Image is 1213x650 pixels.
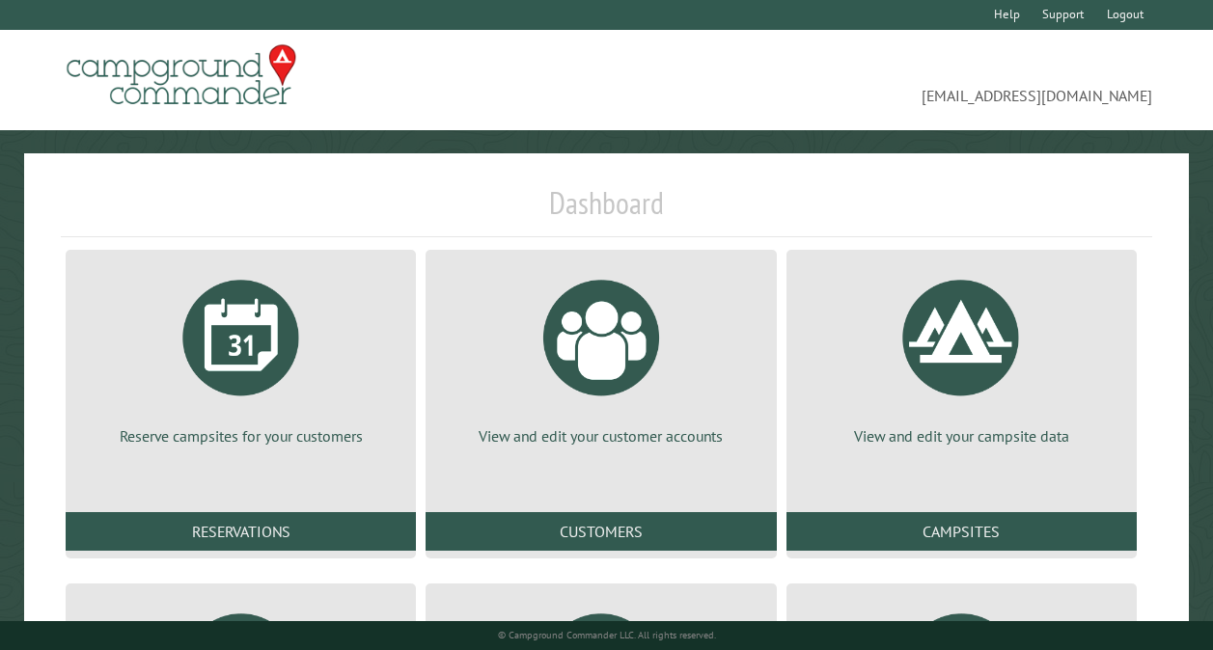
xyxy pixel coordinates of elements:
[449,425,753,447] p: View and edit your customer accounts
[810,425,1114,447] p: View and edit your campsite data
[89,425,393,447] p: Reserve campsites for your customers
[607,53,1153,107] span: [EMAIL_ADDRESS][DOMAIN_NAME]
[786,512,1137,551] a: Campsites
[61,38,302,113] img: Campground Commander
[66,512,416,551] a: Reservations
[426,512,776,551] a: Customers
[449,265,753,447] a: View and edit your customer accounts
[61,184,1152,237] h1: Dashboard
[498,629,716,641] small: © Campground Commander LLC. All rights reserved.
[810,265,1114,447] a: View and edit your campsite data
[89,265,393,447] a: Reserve campsites for your customers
